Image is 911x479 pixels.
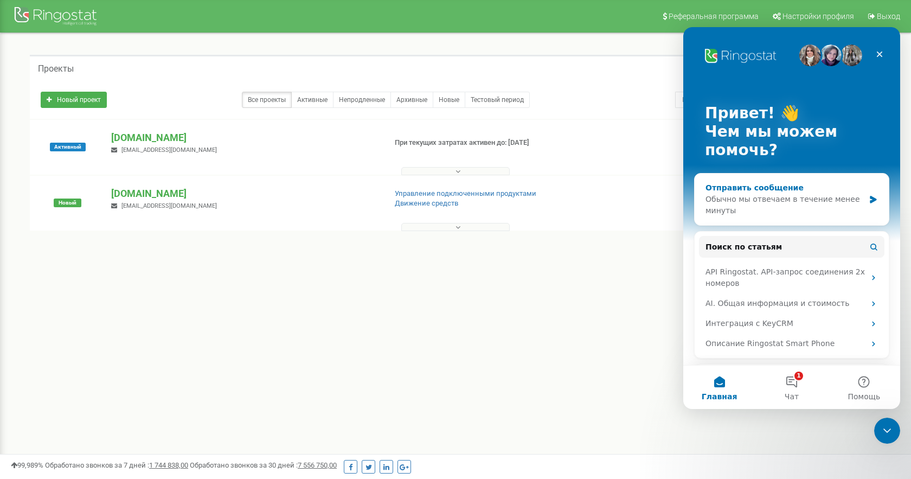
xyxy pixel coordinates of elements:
iframe: Intercom live chat [874,418,900,444]
a: Активные [291,92,333,108]
iframe: Intercom live chat [683,27,900,409]
a: Архивные [390,92,433,108]
a: Движение средств [395,199,458,207]
span: Реферальная программа [669,12,759,21]
a: Тестовый период [465,92,530,108]
a: Непродленные [333,92,391,108]
a: Новый проект [41,92,107,108]
a: Управление подключенными продуктами [395,189,536,197]
span: Обработано звонков за 7 дней : [45,461,188,469]
a: Новые [433,92,465,108]
span: 99,989% [11,461,43,469]
p: При текущих затратах активен до: [DATE] [395,138,590,148]
u: 1 744 838,00 [149,461,188,469]
span: [EMAIL_ADDRESS][DOMAIN_NAME] [121,202,217,209]
span: Активный [50,143,86,151]
span: Выход [877,12,900,21]
h5: Проекты [38,64,74,74]
a: Все проекты [242,92,292,108]
span: Обработано звонков за 30 дней : [190,461,337,469]
span: Настройки профиля [782,12,854,21]
span: [EMAIL_ADDRESS][DOMAIN_NAME] [121,146,217,154]
input: Поиск [675,92,823,108]
p: [DOMAIN_NAME] [111,131,377,145]
u: 7 556 750,00 [298,461,337,469]
p: [DOMAIN_NAME] [111,187,377,201]
span: Новый [54,199,81,207]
